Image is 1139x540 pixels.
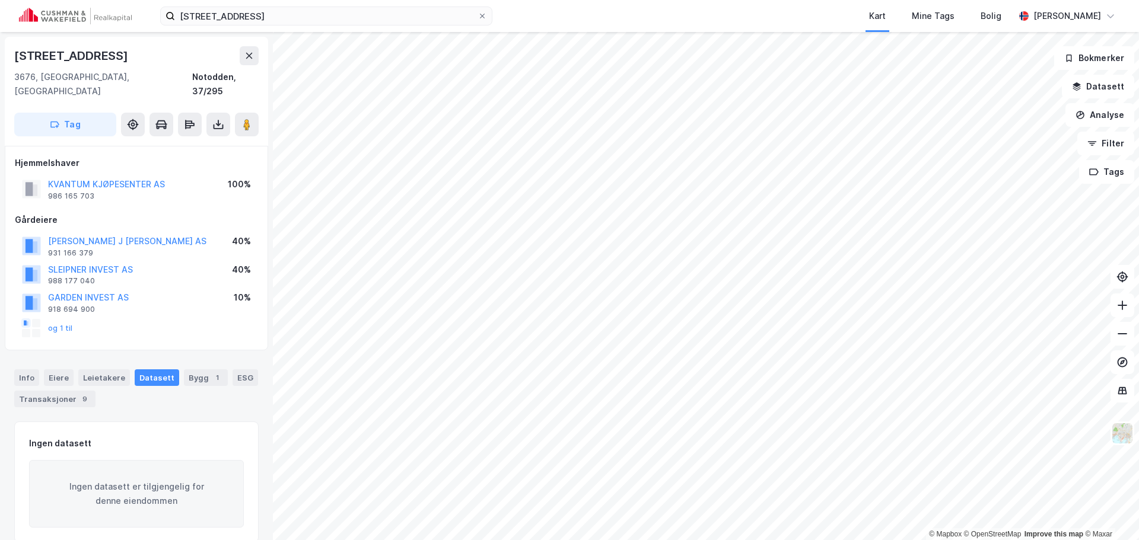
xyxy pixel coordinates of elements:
[228,177,251,191] div: 100%
[79,393,91,405] div: 9
[29,436,91,450] div: Ingen datasett
[44,369,74,386] div: Eiere
[964,530,1022,538] a: OpenStreetMap
[929,530,962,538] a: Mapbox
[135,369,179,386] div: Datasett
[211,372,223,384] div: 1
[19,8,132,24] img: cushman-wakefield-realkapital-logo.202ea83816669bd177139c58696a8fa1.svg
[1025,530,1083,538] a: Improve this map
[184,369,228,386] div: Bygg
[869,9,886,23] div: Kart
[1080,483,1139,540] iframe: Chat Widget
[175,7,478,25] input: Søk på adresse, matrikkel, gårdeiere, leietakere eller personer
[14,113,116,136] button: Tag
[981,9,1001,23] div: Bolig
[1111,422,1134,445] img: Z
[78,369,130,386] div: Leietakere
[233,369,258,386] div: ESG
[234,290,251,305] div: 10%
[14,70,192,98] div: 3676, [GEOGRAPHIC_DATA], [GEOGRAPHIC_DATA]
[1062,75,1134,98] button: Datasett
[232,234,251,248] div: 40%
[1033,9,1101,23] div: [PERSON_NAME]
[192,70,259,98] div: Notodden, 37/295
[29,460,244,528] div: Ingen datasett er tilgjengelig for denne eiendommen
[48,276,95,286] div: 988 177 040
[14,391,96,407] div: Transaksjoner
[1080,483,1139,540] div: Kontrollprogram for chat
[15,156,258,170] div: Hjemmelshaver
[912,9,955,23] div: Mine Tags
[48,248,93,258] div: 931 166 379
[1077,132,1134,155] button: Filter
[1054,46,1134,70] button: Bokmerker
[232,263,251,277] div: 40%
[14,369,39,386] div: Info
[15,213,258,227] div: Gårdeiere
[48,305,95,314] div: 918 694 900
[48,191,94,201] div: 986 165 703
[1065,103,1134,127] button: Analyse
[1079,160,1134,184] button: Tags
[14,46,131,65] div: [STREET_ADDRESS]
